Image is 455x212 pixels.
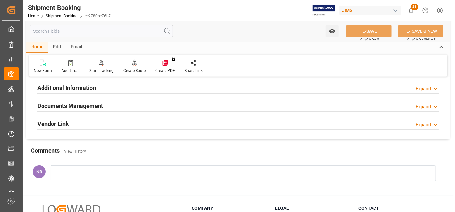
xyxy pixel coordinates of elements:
button: SAVE & NEW [398,25,443,37]
div: Shipment Booking [28,3,111,13]
h3: Legal [275,205,350,212]
h2: Vendor Link [37,119,69,128]
button: JIMS [339,4,404,16]
div: New Form [34,68,52,74]
input: Search Fields [30,25,173,37]
div: Create Route [123,68,146,74]
div: Expand [416,85,431,92]
span: NB [37,169,42,174]
div: Audit Trail [62,68,80,74]
div: Email [66,42,87,53]
img: Exertis%20JAM%20-%20Email%20Logo.jpg_1722504956.jpg [313,5,335,16]
button: Help Center [418,3,433,18]
div: Home [26,42,48,53]
div: Start Tracking [89,68,114,74]
h2: Additional Information [37,84,96,92]
div: Expand [416,103,431,110]
button: open menu [326,25,339,37]
h2: Comments [31,146,60,155]
a: Shipment Booking [46,14,78,18]
div: Expand [416,121,431,128]
button: SAVE [346,25,392,37]
div: Share Link [185,68,203,74]
h3: Contact [358,205,434,212]
a: View History [64,149,86,154]
span: Ctrl/CMD + Shift + S [407,37,436,42]
h2: Documents Management [37,102,103,110]
div: Edit [48,42,66,53]
a: Home [28,14,39,18]
span: 21 [411,4,418,10]
h3: Company [192,205,267,212]
span: Ctrl/CMD + S [360,37,379,42]
button: show 21 new notifications [404,3,418,18]
div: JIMS [339,6,401,15]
